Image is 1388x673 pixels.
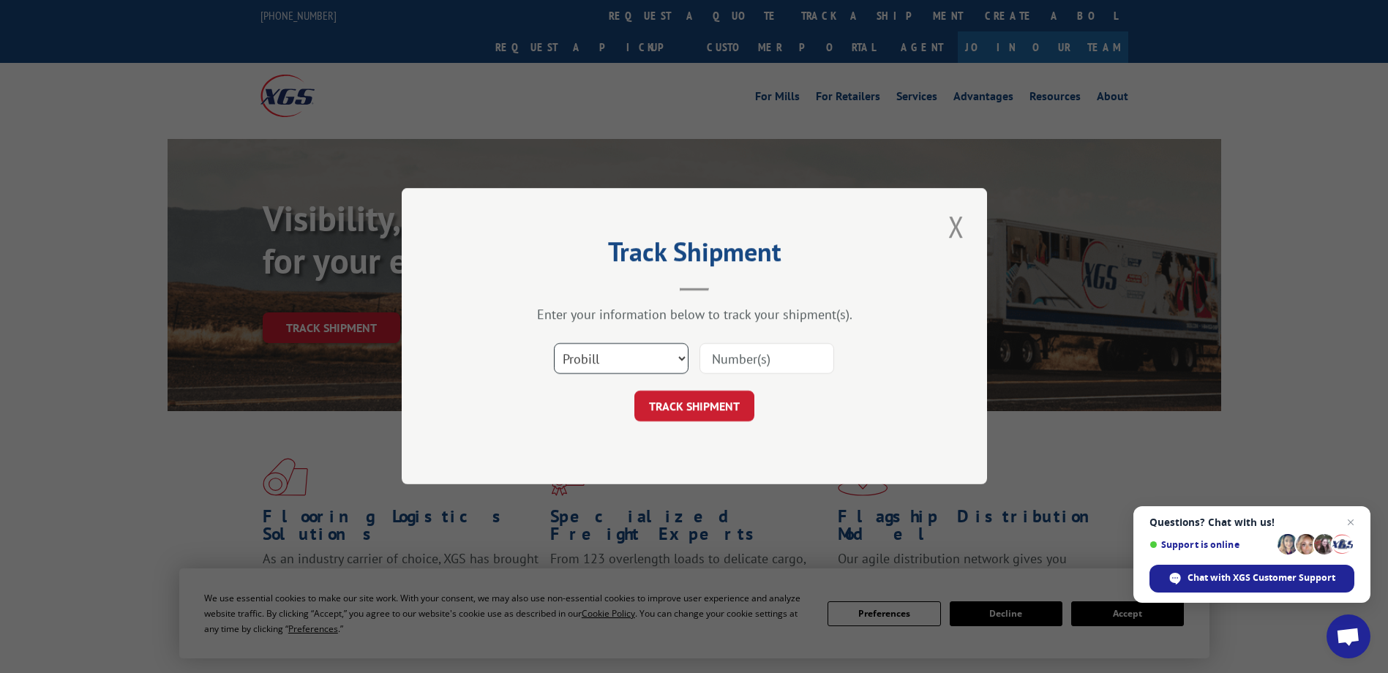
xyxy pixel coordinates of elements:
[1149,539,1272,550] span: Support is online
[1327,614,1370,658] a: Open chat
[1149,565,1354,593] span: Chat with XGS Customer Support
[634,391,754,422] button: TRACK SHIPMENT
[699,344,834,375] input: Number(s)
[1188,571,1335,584] span: Chat with XGS Customer Support
[944,206,969,247] button: Close modal
[475,307,914,323] div: Enter your information below to track your shipment(s).
[475,241,914,269] h2: Track Shipment
[1149,516,1354,528] span: Questions? Chat with us!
